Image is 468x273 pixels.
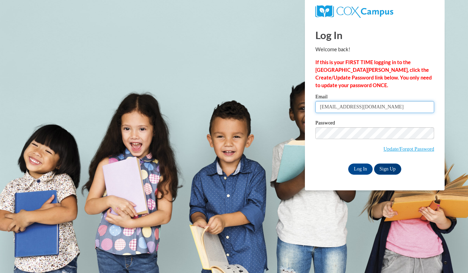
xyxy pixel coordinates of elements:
[383,146,434,152] a: Update/Forgot Password
[315,46,434,53] p: Welcome back!
[315,59,432,88] strong: If this is your FIRST TIME logging in to the [GEOGRAPHIC_DATA][PERSON_NAME], click the Create/Upd...
[315,120,434,127] label: Password
[315,5,393,18] img: COX Campus
[315,8,393,14] a: COX Campus
[315,28,434,42] h1: Log In
[374,164,401,175] a: Sign Up
[348,164,373,175] input: Log In
[315,94,434,101] label: Email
